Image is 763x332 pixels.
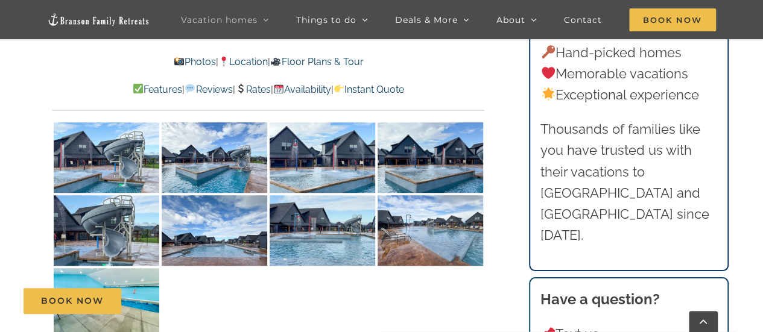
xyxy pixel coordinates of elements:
img: Rocky-Shores-neighborhood-pool-1112-scaled [378,122,483,193]
span: Deals & More [395,16,458,24]
p: | | [52,54,484,70]
img: Rocky-Shores-neighborhood-pool-1106-scaled [378,195,483,266]
span: Book Now [629,8,716,31]
img: 📍 [219,57,229,66]
a: Floor Plans & Tour [270,56,363,67]
img: 💲 [236,84,245,93]
img: 👉 [334,84,344,93]
a: Availability [273,84,331,95]
a: Location [218,56,268,67]
img: 🎥 [271,57,280,66]
img: ❤️ [542,66,555,80]
p: Hand-picked homes Memorable vacations Exceptional experience [540,42,717,106]
a: Photos [174,56,216,67]
img: Branson Family Retreats Logo [47,13,150,27]
img: Rocky-Shores-neighborhood-pool-1111-scaled [54,195,159,266]
img: 💬 [185,84,195,93]
img: Rocky-Shores-neighborhood-pool-1102-scaled [162,195,267,266]
img: Rocky-Shores-neighborhood-pool-1108-scaled [162,122,267,193]
a: Reviews [185,84,232,95]
a: Instant Quote [334,84,404,95]
span: Things to do [296,16,356,24]
img: Rocky-Shores-neighborhood-pool-1103-scaled [270,195,375,266]
span: Contact [564,16,602,24]
a: Book Now [24,288,121,314]
img: 📸 [174,57,184,66]
img: Rocky-Shores-neighborhood-pool-1110-scaled [54,122,159,193]
p: Thousands of families like you have trusted us with their vacations to [GEOGRAPHIC_DATA] and [GEO... [540,119,717,246]
img: 📆 [274,84,283,93]
span: Book Now [41,296,104,306]
span: Vacation homes [181,16,258,24]
img: 🔑 [542,45,555,58]
a: Rates [235,84,271,95]
a: Features [133,84,182,95]
img: Rocky-Shores-neighborhood-pool-1109-scaled [270,122,375,193]
span: About [496,16,525,24]
img: ✅ [133,84,143,93]
img: 🌟 [542,87,555,101]
p: | | | | [52,82,484,98]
